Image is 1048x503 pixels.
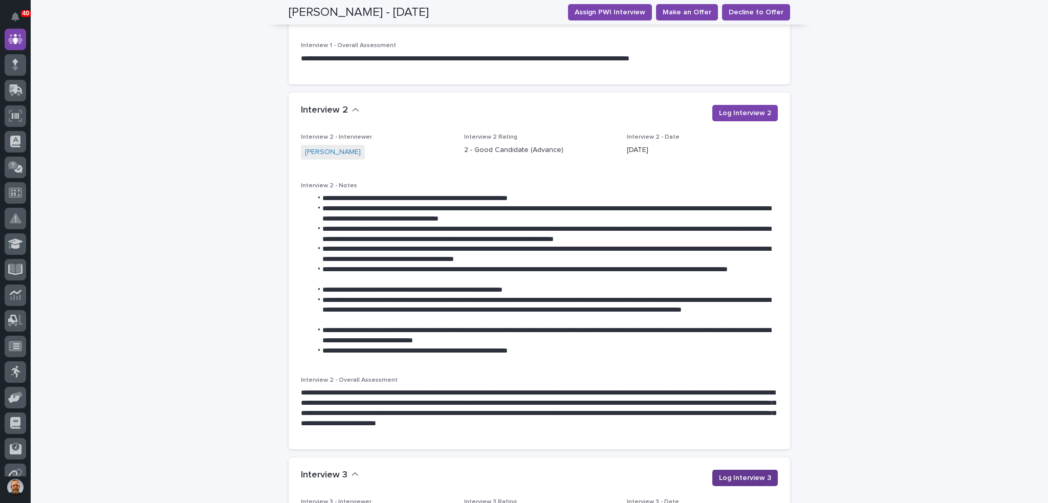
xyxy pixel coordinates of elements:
div: Notifications40 [13,12,26,29]
span: Log Interview 2 [719,108,771,118]
span: Interview 1 - Overall Assessment [301,42,396,49]
button: Decline to Offer [722,4,790,20]
a: [PERSON_NAME] [305,147,361,158]
span: Assign PWI Interview [575,7,645,17]
span: Make an Offer [663,7,711,17]
span: Interview 2 - Date [627,134,680,140]
span: Interview 2 - Overall Assessment [301,377,398,383]
button: Interview 2 [301,105,359,116]
span: Log Interview 3 [719,473,771,483]
button: Assign PWI Interview [568,4,652,20]
button: Log Interview 3 [712,470,778,486]
h2: Interview 3 [301,470,347,481]
span: Interview 2 Rating [464,134,517,140]
span: Interview 2 - Notes [301,183,357,189]
span: Interview 2 - Interviewer [301,134,372,140]
p: [DATE] [627,145,778,156]
p: 40 [23,10,29,17]
p: 2 - Good Candidate (Advance) [464,145,615,156]
h2: Interview 2 [301,105,348,116]
button: users-avatar [5,476,26,498]
h2: [PERSON_NAME] - [DATE] [289,5,429,20]
button: Interview 3 [301,470,359,481]
span: Decline to Offer [729,7,783,17]
button: Notifications [5,6,26,28]
button: Make an Offer [656,4,718,20]
button: Log Interview 2 [712,105,778,121]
